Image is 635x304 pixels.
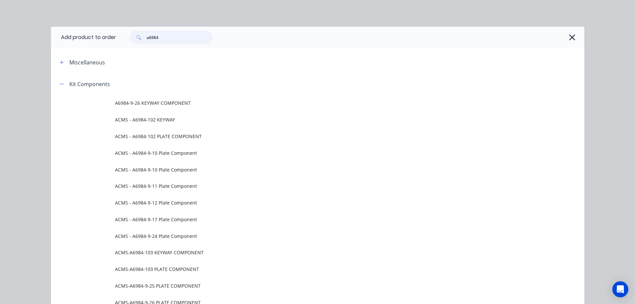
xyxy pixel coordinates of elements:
[115,99,490,106] span: A6984-9-26 KEYWAY COMPONENT
[115,266,490,273] span: ACMS-A6984-103 PLATE COMPONENT
[69,80,110,88] div: Kit Components
[612,281,628,297] div: Open Intercom Messenger
[115,133,490,140] span: ACMS - A6984-102 PLATE COMPONENT
[51,27,116,48] div: Add product to order
[115,216,490,223] span: ACMS - A6984-9-17 Plate Component
[147,31,213,44] input: Search...
[115,116,490,123] span: ACMS - A6984-102 KEYWAY
[115,166,490,173] span: ACMS - A6984-9-10 Plate Component
[115,199,490,206] span: ACMS - A6984-9-12 Plate Component
[115,233,490,240] span: ACMS - A6984-9-24 Plate Component
[115,149,490,157] span: ACMS - A6984-9-10 Plate Component
[115,282,490,289] span: ACMS-A6984-9-25 PLATE COMPONENT
[115,249,490,256] span: ACMS-A6984-103 KEYWAY COMPONENT
[69,58,105,66] div: Miscellaneous
[115,183,490,190] span: ACMS - A6984-9-11 Plate Component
